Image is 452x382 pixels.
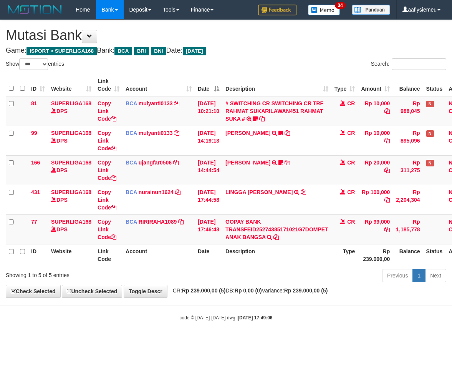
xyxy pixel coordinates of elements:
[169,287,328,294] span: CR: DB: Variance:
[222,74,331,96] th: Description: activate to sort column ascending
[384,197,390,203] a: Copy Rp 100,000 to clipboard
[31,159,40,166] span: 166
[423,74,446,96] th: Status
[6,268,182,279] div: Showing 1 to 5 of 5 entries
[48,155,94,185] td: DPS
[26,47,97,55] span: ISPORT > SUPERLIGA168
[426,160,434,166] span: Has Note
[124,285,167,298] a: Toggle Descr
[225,189,293,195] a: LINGGA [PERSON_NAME]
[301,189,306,195] a: Copy LINGGA ADITYA PRAT to clipboard
[225,130,270,136] a: [PERSON_NAME]
[285,159,290,166] a: Copy NOVEN ELING PRAYOG to clipboard
[195,126,222,155] td: [DATE] 14:19:13
[195,214,222,244] td: [DATE] 17:46:43
[335,2,345,9] span: 34
[98,159,116,181] a: Copy Link Code
[98,100,116,122] a: Copy Link Code
[94,74,123,96] th: Link Code: activate to sort column ascending
[139,159,172,166] a: ujangfar0506
[134,47,149,55] span: BRI
[139,100,173,106] a: mulyanti0133
[94,244,123,266] th: Link Code
[178,219,184,225] a: Copy RIRIRAHA1089 to clipboard
[347,130,355,136] span: CR
[180,315,273,321] small: code © [DATE]-[DATE] dwg |
[384,108,390,114] a: Copy Rp 10,000 to clipboard
[126,100,137,106] span: BCA
[331,74,358,96] th: Type: activate to sort column ascending
[426,130,434,137] span: Has Note
[393,126,423,155] td: Rp 895,096
[225,100,323,122] a: # SWITCHING CR SWITCHING CR TRF RAHMAT SUKARILAWAN451 RAHMAT SUKA #
[222,244,331,266] th: Description
[28,244,48,266] th: ID
[358,155,393,185] td: Rp 20,000
[48,96,94,126] td: DPS
[51,159,91,166] a: SUPERLIGA168
[393,74,423,96] th: Balance
[151,47,166,55] span: BNI
[347,100,355,106] span: CR
[382,269,413,282] a: Previous
[6,4,64,15] img: MOTION_logo.png
[6,47,446,55] h4: Game: Bank: Date:
[393,155,423,185] td: Rp 311,275
[48,126,94,155] td: DPS
[392,58,446,70] input: Search:
[384,167,390,173] a: Copy Rp 20,000 to clipboard
[347,159,355,166] span: CR
[347,219,355,225] span: CR
[238,315,272,321] strong: [DATE] 17:49:06
[98,130,116,151] a: Copy Link Code
[139,130,173,136] a: mulyanti0133
[258,5,296,15] img: Feedback.jpg
[393,214,423,244] td: Rp 1,185,778
[352,5,390,15] img: panduan.png
[285,130,290,136] a: Copy MUHAMMAD REZA to clipboard
[139,189,174,195] a: nurainun1624
[48,185,94,214] td: DPS
[175,189,180,195] a: Copy nurainun1624 to clipboard
[393,96,423,126] td: Rp 988,045
[6,58,64,70] label: Show entries
[358,214,393,244] td: Rp 99,000
[284,287,328,294] strong: Rp 239.000,00 (5)
[174,130,179,136] a: Copy mulyanti0133 to clipboard
[48,214,94,244] td: DPS
[51,189,91,195] a: SUPERLIGA168
[259,116,265,122] a: Copy # SWITCHING CR SWITCHING CR TRF RAHMAT SUKARILAWAN451 RAHMAT SUKA # to clipboard
[308,5,340,15] img: Button%20Memo.svg
[174,100,179,106] a: Copy mulyanti0133 to clipboard
[195,244,222,266] th: Date
[195,185,222,214] td: [DATE] 17:44:58
[6,28,446,43] h1: Mutasi Bank
[51,100,91,106] a: SUPERLIGA168
[28,74,48,96] th: ID: activate to sort column ascending
[426,101,434,107] span: Has Note
[51,219,91,225] a: SUPERLIGA168
[384,138,390,144] a: Copy Rp 10,000 to clipboard
[393,185,423,214] td: Rp 2,204,304
[6,285,61,298] a: Check Selected
[31,189,40,195] span: 431
[173,159,179,166] a: Copy ujangfar0506 to clipboard
[126,189,137,195] span: BCA
[31,130,37,136] span: 99
[393,244,423,266] th: Balance
[412,269,426,282] a: 1
[98,219,116,240] a: Copy Link Code
[31,100,37,106] span: 81
[51,130,91,136] a: SUPERLIGA168
[48,244,94,266] th: Website
[123,244,195,266] th: Account
[331,244,358,266] th: Type
[358,126,393,155] td: Rp 10,000
[347,189,355,195] span: CR
[126,130,137,136] span: BCA
[183,47,206,55] span: [DATE]
[126,219,137,225] span: BCA
[225,219,328,240] a: GOPAY BANK TRANSFEID25274385171021G7DOMPET ANAK BANGSA
[98,189,116,211] a: Copy Link Code
[182,287,226,294] strong: Rp 239.000,00 (5)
